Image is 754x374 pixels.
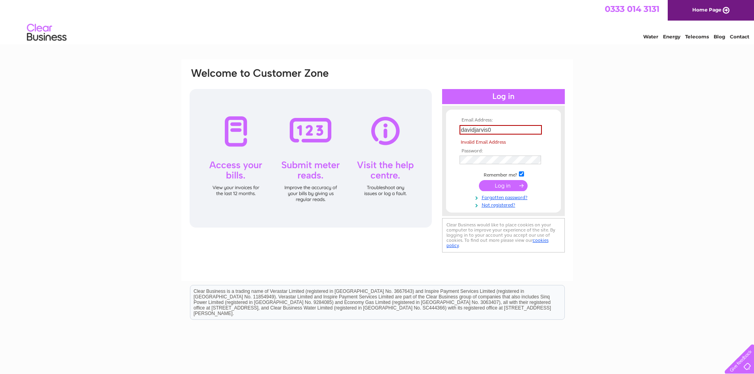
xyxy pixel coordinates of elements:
th: Password: [458,148,549,154]
a: Not registered? [460,201,549,208]
a: cookies policy [446,237,549,248]
a: Energy [663,34,680,40]
a: Contact [730,34,749,40]
td: Remember me? [458,170,549,178]
img: logo.png [27,21,67,45]
th: Email Address: [458,118,549,123]
span: Invalid Email Address [461,139,506,145]
a: Water [643,34,658,40]
a: 0333 014 3131 [605,4,659,14]
input: Submit [479,180,528,191]
a: Forgotten password? [460,193,549,201]
div: Clear Business would like to place cookies on your computer to improve your experience of the sit... [442,218,565,252]
div: Clear Business is a trading name of Verastar Limited (registered in [GEOGRAPHIC_DATA] No. 3667643... [190,4,564,38]
a: Telecoms [685,34,709,40]
a: Blog [714,34,725,40]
